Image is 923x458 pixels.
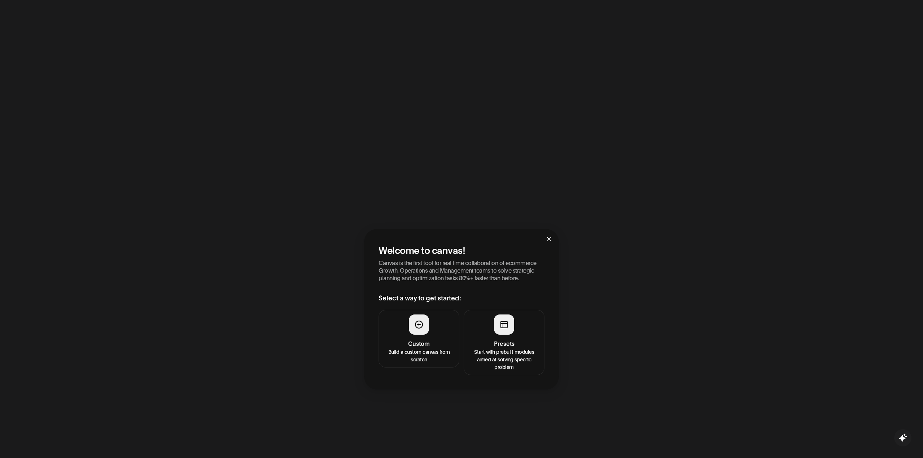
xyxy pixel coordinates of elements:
p: Canvas is the first tool for real time collaboration of ecommerce Growth, Operations and Manageme... [379,259,544,281]
p: Build a custom canvas from scratch [383,348,455,363]
h4: Custom [383,339,455,348]
button: CustomBuild a custom canvas from scratch [379,310,459,367]
h3: Select a way to get started: [379,293,544,303]
p: Start with prebuilt modules aimed at solving specific problem [468,348,540,370]
h2: Welcome to canvas! [379,243,544,256]
button: PresetsStart with prebuilt modules aimed at solving specific problem [464,310,544,375]
button: Close [539,229,559,248]
h4: Presets [468,339,540,348]
span: close [546,236,552,242]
